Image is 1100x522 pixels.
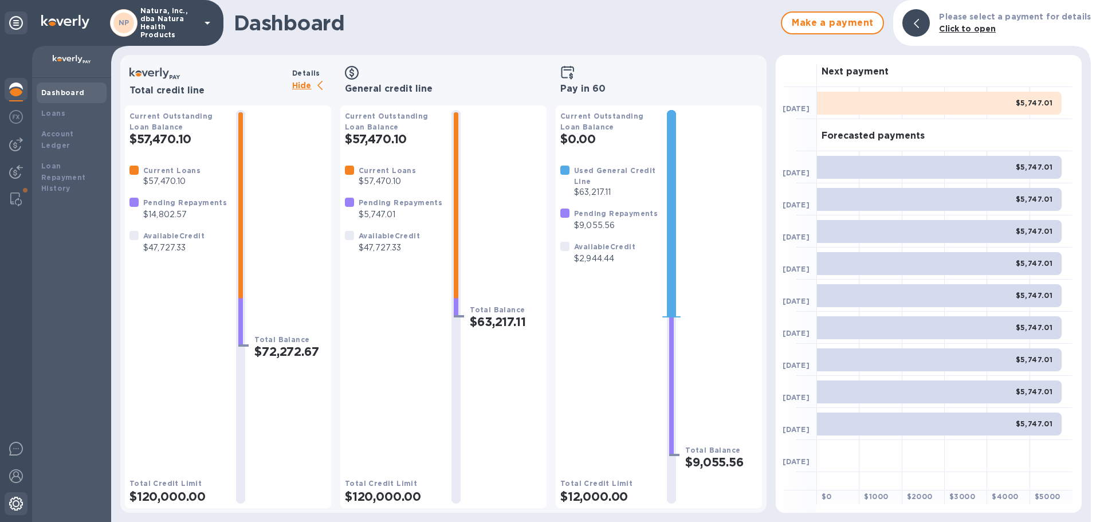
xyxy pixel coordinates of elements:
[574,186,658,198] p: $63,217.11
[574,242,635,251] b: Available Credit
[234,11,775,35] h1: Dashboard
[783,104,810,113] b: [DATE]
[783,457,810,466] b: [DATE]
[129,489,227,504] h2: $120,000.00
[822,66,889,77] h3: Next payment
[574,209,658,218] b: Pending Repayments
[345,132,442,146] h2: $57,470.10
[359,198,442,207] b: Pending Repayments
[939,24,996,33] b: Click to open
[254,344,327,359] h2: $72,272.67
[345,84,542,95] h3: General credit line
[129,112,213,131] b: Current Outstanding Loan Balance
[359,209,442,221] p: $5,747.01
[41,15,89,29] img: Logo
[783,361,810,370] b: [DATE]
[1016,163,1053,171] b: $5,747.01
[345,112,429,131] b: Current Outstanding Loan Balance
[1016,259,1053,268] b: $5,747.01
[143,198,227,207] b: Pending Repayments
[560,489,658,504] h2: $12,000.00
[783,168,810,177] b: [DATE]
[470,315,542,329] h2: $63,217.11
[143,175,201,187] p: $57,470.10
[822,492,832,501] b: $ 0
[5,11,27,34] div: Unpin categories
[129,85,288,96] h3: Total credit line
[143,242,205,254] p: $47,727.33
[1016,195,1053,203] b: $5,747.01
[359,175,416,187] p: $57,470.10
[41,129,74,150] b: Account Ledger
[140,7,198,39] p: Natura, Inc., dba Natura Health Products
[143,231,205,240] b: Available Credit
[9,110,23,124] img: Foreign exchange
[41,109,65,117] b: Loans
[791,16,874,30] span: Make a payment
[345,489,442,504] h2: $120,000.00
[1016,323,1053,332] b: $5,747.01
[129,132,227,146] h2: $57,470.10
[574,253,635,265] p: $2,944.44
[992,492,1018,501] b: $ 4000
[685,455,757,469] h2: $9,055.56
[143,209,227,221] p: $14,802.57
[359,231,420,240] b: Available Credit
[1016,355,1053,364] b: $5,747.01
[254,335,309,344] b: Total Balance
[783,329,810,337] b: [DATE]
[907,492,933,501] b: $ 2000
[864,492,888,501] b: $ 1000
[359,242,420,254] p: $47,727.33
[119,18,129,27] b: NP
[292,79,331,93] p: Hide
[783,201,810,209] b: [DATE]
[470,305,525,314] b: Total Balance
[345,479,417,488] b: Total Credit Limit
[781,11,884,34] button: Make a payment
[1016,291,1053,300] b: $5,747.01
[1035,492,1060,501] b: $ 5000
[783,297,810,305] b: [DATE]
[574,219,658,231] p: $9,055.56
[783,393,810,402] b: [DATE]
[560,112,644,131] b: Current Outstanding Loan Balance
[560,84,757,95] h3: Pay in 60
[292,69,320,77] b: Details
[1016,387,1053,396] b: $5,747.01
[1016,419,1053,428] b: $5,747.01
[783,265,810,273] b: [DATE]
[783,233,810,241] b: [DATE]
[685,446,740,454] b: Total Balance
[1016,99,1053,107] b: $5,747.01
[359,166,416,175] b: Current Loans
[560,479,632,488] b: Total Credit Limit
[783,425,810,434] b: [DATE]
[41,162,86,193] b: Loan Repayment History
[143,166,201,175] b: Current Loans
[41,88,85,97] b: Dashboard
[129,479,202,488] b: Total Credit Limit
[574,166,656,186] b: Used General Credit Line
[560,132,658,146] h2: $0.00
[1016,227,1053,236] b: $5,747.01
[949,492,975,501] b: $ 3000
[822,131,925,142] h3: Forecasted payments
[939,12,1091,21] b: Please select a payment for details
